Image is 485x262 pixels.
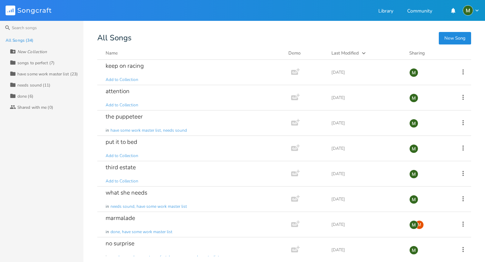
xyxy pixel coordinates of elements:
span: have some work master list, needs sound [110,128,187,133]
div: [DATE] [331,172,401,176]
span: in [106,128,109,133]
div: Last Modified [331,50,359,56]
span: Add to Collection [106,77,138,83]
div: third estate [106,164,136,170]
div: [DATE] [331,248,401,252]
img: madelinetaylor21 [409,220,418,229]
button: Last Modified [331,50,401,57]
img: madelinetaylor21 [409,246,418,255]
div: madelinetaylor [415,220,424,229]
span: Add to Collection [106,102,138,108]
button: Name [106,50,280,57]
span: Add to Collection [106,153,138,159]
span: in [106,229,109,235]
a: Library [378,9,393,15]
img: madelinetaylor21 [409,170,418,179]
div: New Collection [17,50,47,54]
img: madelinetaylor21 [409,68,418,77]
div: keep on racing [106,63,144,69]
span: done, have some work master list [110,229,172,235]
div: [DATE] [331,70,401,74]
div: [DATE] [331,96,401,100]
div: [DATE] [331,222,401,227]
span: needs sound, have some work master list [110,204,187,210]
img: madelinetaylor21 [409,144,418,153]
a: Community [407,9,432,15]
img: madelinetaylor21 [409,93,418,103]
div: All Songs [97,35,471,41]
div: put it to bed [106,139,137,145]
span: in [106,254,109,260]
div: Shared with me (0) [17,105,53,109]
div: [DATE] [331,197,401,201]
img: madelinetaylor21 [463,5,473,16]
span: needs sound, songs to perfect, have some work master list [110,254,219,260]
span: in [106,204,109,210]
img: madelinetaylor21 [409,195,418,204]
div: needs sound (11) [17,83,51,87]
div: what she needs [106,190,147,196]
div: attention [106,88,130,94]
div: the puppeteer [106,114,143,120]
span: Add to Collection [106,178,138,184]
div: [DATE] [331,146,401,150]
button: New Song [439,32,471,44]
div: no surprise [106,240,134,246]
div: have some work master list (23) [17,72,78,76]
div: songs to perfect (7) [17,61,55,65]
img: madelinetaylor21 [409,119,418,128]
div: Demo [288,50,323,57]
div: done (6) [17,94,33,98]
div: Name [106,50,118,56]
div: [DATE] [331,121,401,125]
div: marmalade [106,215,135,221]
div: All Songs (34) [6,38,33,42]
div: Sharing [409,50,451,57]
